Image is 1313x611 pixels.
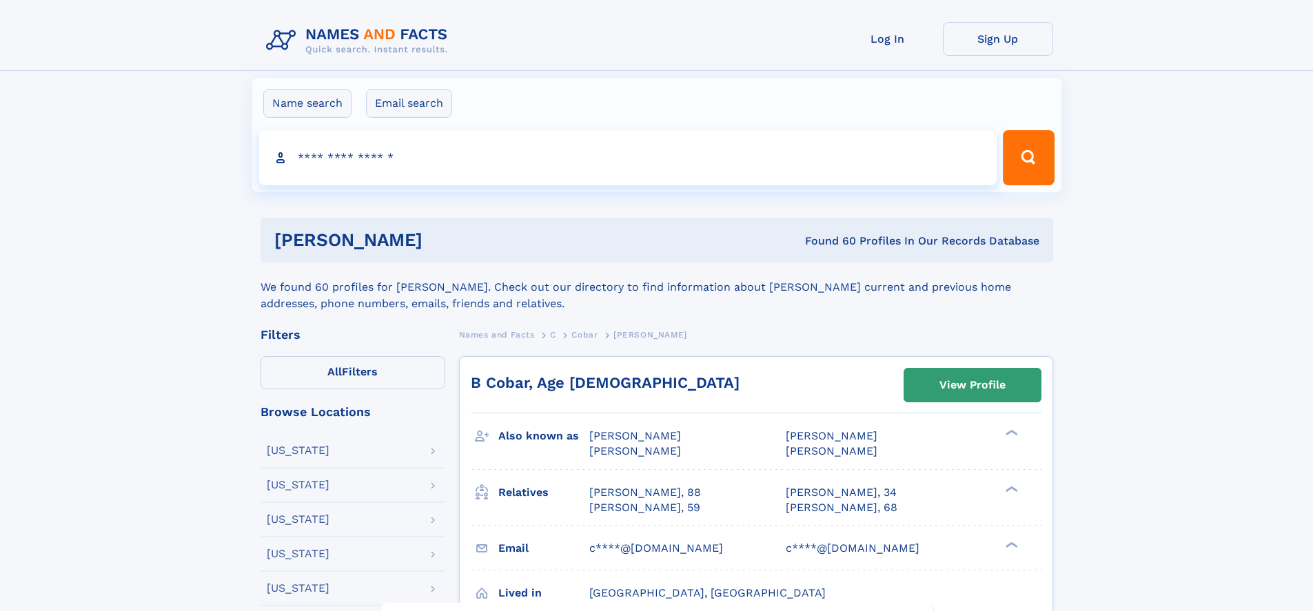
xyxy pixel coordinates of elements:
[786,444,877,457] span: [PERSON_NAME]
[589,500,700,515] a: [PERSON_NAME], 59
[498,581,589,605] h3: Lived in
[267,514,329,525] div: [US_STATE]
[571,326,598,343] a: Cobar
[498,481,589,504] h3: Relatives
[327,365,342,378] span: All
[589,485,701,500] a: [PERSON_NAME], 88
[589,429,681,442] span: [PERSON_NAME]
[904,369,1041,402] a: View Profile
[259,130,997,185] input: search input
[613,330,687,340] span: [PERSON_NAME]
[571,330,598,340] span: Cobar
[274,231,614,249] h1: [PERSON_NAME]
[498,537,589,560] h3: Email
[786,500,897,515] a: [PERSON_NAME], 68
[366,89,452,118] label: Email search
[261,22,459,59] img: Logo Names and Facts
[833,22,943,56] a: Log In
[550,330,556,340] span: C
[498,424,589,448] h3: Also known as
[471,374,740,391] a: B Cobar, Age [DEMOGRAPHIC_DATA]
[459,326,535,343] a: Names and Facts
[267,548,329,559] div: [US_STATE]
[1002,540,1019,549] div: ❯
[550,326,556,343] a: C
[261,262,1053,312] div: We found 60 profiles for [PERSON_NAME]. Check out our directory to find information about [PERSON...
[786,429,877,442] span: [PERSON_NAME]
[589,586,826,599] span: [GEOGRAPHIC_DATA], [GEOGRAPHIC_DATA]
[267,445,329,456] div: [US_STATE]
[613,234,1039,249] div: Found 60 Profiles In Our Records Database
[267,479,329,490] div: [US_STATE]
[786,485,897,500] a: [PERSON_NAME], 34
[943,22,1053,56] a: Sign Up
[267,583,329,594] div: [US_STATE]
[1003,130,1054,185] button: Search Button
[261,329,445,341] div: Filters
[939,369,1006,401] div: View Profile
[1002,484,1019,493] div: ❯
[589,444,681,457] span: [PERSON_NAME]
[1002,428,1019,437] div: ❯
[263,89,352,118] label: Name search
[261,406,445,418] div: Browse Locations
[261,356,445,389] label: Filters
